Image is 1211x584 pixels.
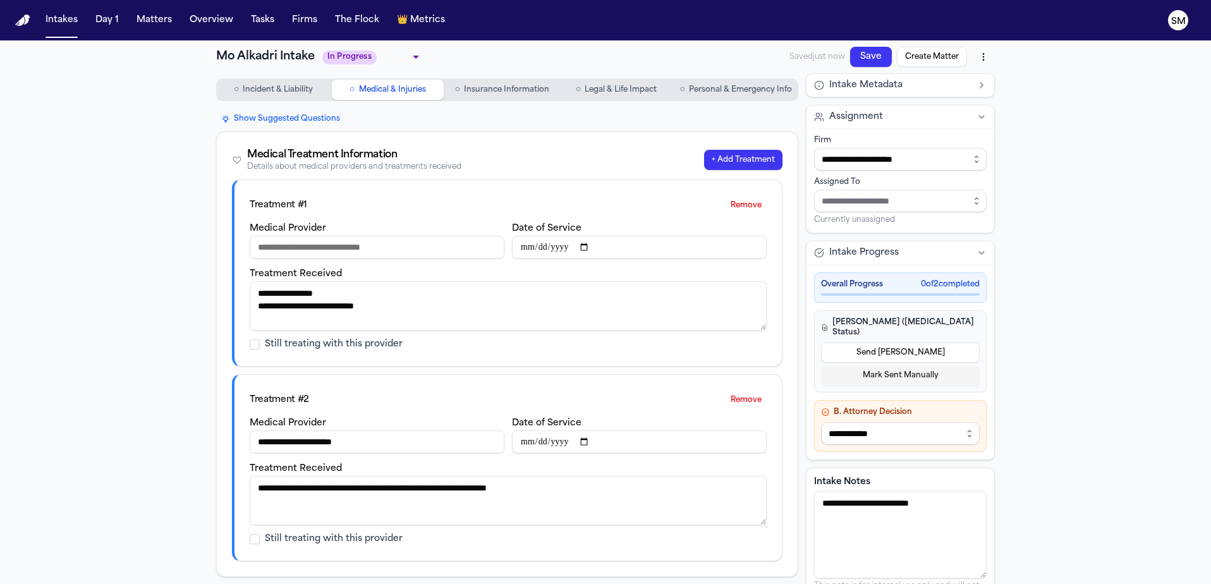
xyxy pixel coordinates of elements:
label: Still treating with this provider [265,533,403,545]
button: More actions [972,46,995,68]
span: ○ [350,83,355,96]
button: Go to Legal & Life Impact [561,80,672,100]
input: Date of service [512,236,767,259]
span: Assignment [829,111,883,123]
div: Medical Treatment Information [247,147,461,162]
button: Go to Medical & Injuries [332,80,444,100]
button: Day 1 [90,9,124,32]
a: Home [15,15,30,27]
label: Medical Provider [250,224,326,233]
div: Assigned To [814,177,987,187]
div: Details about medical providers and treatments received [247,162,461,172]
button: Matters [131,9,177,32]
textarea: Treatment received [250,281,767,331]
button: Go to Insurance Information [446,80,558,100]
span: Currently unassigned [814,215,895,225]
div: Firm [814,135,987,145]
button: The Flock [330,9,384,32]
button: Go to Personal & Emergency Info [675,80,797,100]
input: Select firm [814,148,987,171]
button: Mark Sent Manually [821,365,980,386]
label: Still treating with this provider [265,338,403,351]
button: Go to Incident & Liability [217,80,329,100]
button: Intake Metadata [806,74,994,97]
button: + Add Treatment [704,150,782,170]
label: Intake Notes [814,476,987,489]
label: Treatment Received [250,464,342,473]
span: Insurance Information [464,85,549,95]
span: Incident & Liability [243,85,313,95]
input: Medical provider [250,430,504,453]
button: Intake Progress [806,241,994,264]
div: Treatment # 2 [250,394,309,406]
h1: Mo Alkadri Intake [216,48,315,66]
button: Remove [726,195,767,216]
span: Medical & Injuries [359,85,426,95]
span: Intake Progress [829,246,899,259]
button: Show Suggested Questions [216,111,345,126]
label: Treatment Received [250,269,342,279]
span: In Progress [322,51,377,64]
input: Assign to staff member [814,190,987,212]
span: ○ [576,83,581,96]
label: Medical Provider [250,418,326,428]
button: Firms [287,9,322,32]
input: Date of service [512,430,767,453]
span: Intake Metadata [829,79,903,92]
textarea: Treatment received [250,476,767,525]
div: Treatment # 1 [250,199,307,212]
div: Update intake status [322,48,423,66]
button: Tasks [246,9,279,32]
button: Send [PERSON_NAME] [821,343,980,363]
input: Medical provider [250,236,504,259]
label: Date of Service [512,224,581,233]
span: 0 of 2 completed [921,279,980,289]
span: Legal & Life Impact [585,85,657,95]
span: Personal & Emergency Info [689,85,792,95]
h4: B. Attorney Decision [821,407,980,417]
button: Save [850,47,892,67]
label: Date of Service [512,418,581,428]
span: ○ [454,83,459,96]
button: Overview [185,9,238,32]
span: Saved just now [789,52,845,62]
span: ○ [234,83,239,96]
button: Assignment [806,106,994,128]
button: Create Matter [897,47,967,67]
h4: [PERSON_NAME] ([MEDICAL_DATA] Status) [821,317,980,338]
button: Intakes [40,9,83,32]
button: Remove [726,390,767,410]
textarea: Intake notes [814,491,987,578]
img: Finch Logo [15,15,30,27]
span: Overall Progress [821,279,883,289]
button: crownMetrics [392,9,450,32]
span: ○ [680,83,685,96]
